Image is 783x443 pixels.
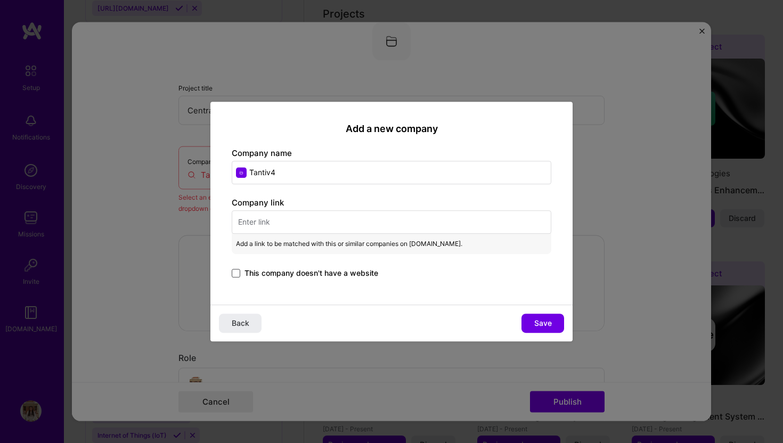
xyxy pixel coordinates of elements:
input: Enter link [232,210,551,234]
span: Back [232,318,249,329]
button: Save [521,314,564,333]
label: Company name [232,148,292,158]
input: Enter name [232,161,551,184]
label: Company link [232,198,284,208]
span: This company doesn't have a website [244,268,378,278]
span: Add a link to be matched with this or similar companies on [DOMAIN_NAME]. [236,238,462,250]
span: Save [534,318,552,329]
h2: Add a new company [232,123,551,135]
button: Back [219,314,262,333]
